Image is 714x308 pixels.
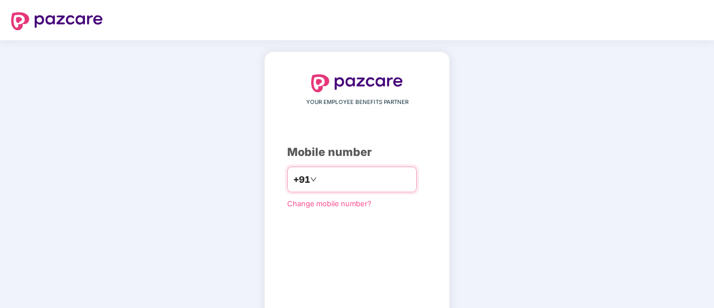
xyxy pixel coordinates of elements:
span: +91 [293,173,310,187]
img: logo [11,12,103,30]
span: YOUR EMPLOYEE BENEFITS PARTNER [306,98,408,107]
a: Change mobile number? [287,199,372,208]
img: logo [311,74,403,92]
div: Mobile number [287,144,427,161]
span: down [310,176,317,183]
